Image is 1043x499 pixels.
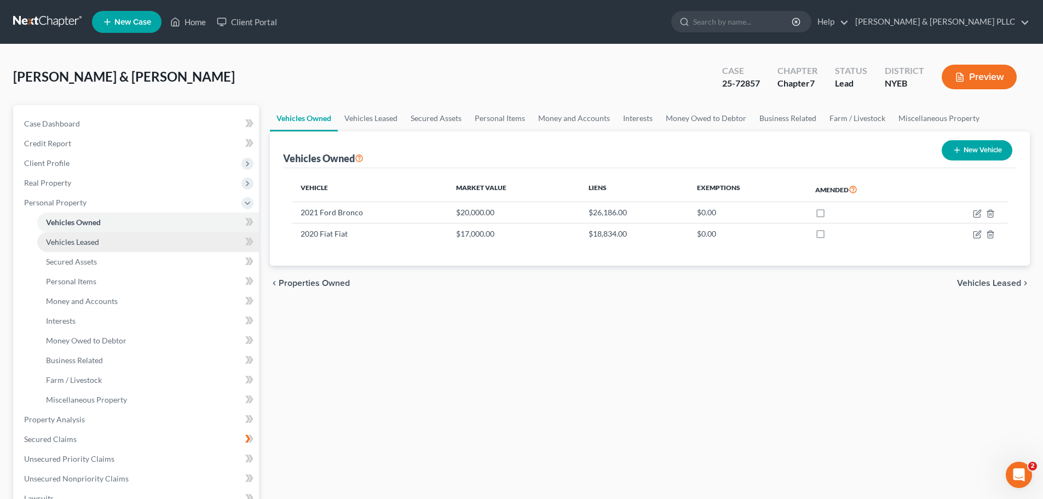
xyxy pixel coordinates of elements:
[46,277,96,286] span: Personal Items
[270,279,279,288] i: chevron_left
[24,474,129,483] span: Unsecured Nonpriority Claims
[15,449,259,469] a: Unsecured Priority Claims
[942,140,1012,160] button: New Vehicle
[37,311,259,331] a: Interests
[46,375,102,385] span: Farm / Livestock
[15,410,259,429] a: Property Analysis
[165,12,211,32] a: Home
[279,279,350,288] span: Properties Owned
[447,177,579,202] th: Market Value
[688,223,806,244] td: $0.00
[1006,462,1032,488] iframe: Intercom live chat
[15,134,259,153] a: Credit Report
[892,105,986,131] a: Miscellaneous Property
[24,139,71,148] span: Credit Report
[850,12,1029,32] a: [PERSON_NAME] & [PERSON_NAME] PLLC
[777,65,817,77] div: Chapter
[688,202,806,223] td: $0.00
[37,370,259,390] a: Farm / Livestock
[942,65,1017,89] button: Preview
[810,78,815,88] span: 7
[15,469,259,489] a: Unsecured Nonpriority Claims
[957,279,1030,288] button: Vehicles Leased chevron_right
[1028,462,1037,471] span: 2
[24,454,114,463] span: Unsecured Priority Claims
[15,429,259,449] a: Secured Claims
[447,223,579,244] td: $17,000.00
[24,434,77,444] span: Secured Claims
[722,65,760,77] div: Case
[37,331,259,351] a: Money Owed to Debtor
[616,105,659,131] a: Interests
[404,105,468,131] a: Secured Assets
[659,105,753,131] a: Money Owed to Debtor
[37,232,259,252] a: Vehicles Leased
[823,105,892,131] a: Farm / Livestock
[835,65,867,77] div: Status
[46,296,118,306] span: Money and Accounts
[37,390,259,410] a: Miscellaneous Property
[13,68,235,84] span: [PERSON_NAME] & [PERSON_NAME]
[835,77,867,90] div: Lead
[722,77,760,90] div: 25-72857
[37,252,259,272] a: Secured Assets
[46,217,101,227] span: Vehicles Owned
[46,336,126,345] span: Money Owed to Debtor
[15,114,259,134] a: Case Dashboard
[688,177,806,202] th: Exemptions
[447,202,579,223] td: $20,000.00
[957,279,1021,288] span: Vehicles Leased
[270,105,338,131] a: Vehicles Owned
[37,213,259,232] a: Vehicles Owned
[46,257,97,266] span: Secured Assets
[292,223,447,244] td: 2020 Fiat Fiat
[24,415,85,424] span: Property Analysis
[753,105,823,131] a: Business Related
[292,202,447,223] td: 2021 Ford Bronco
[1021,279,1030,288] i: chevron_right
[46,316,76,325] span: Interests
[885,77,924,90] div: NYEB
[580,223,688,244] td: $18,834.00
[46,355,103,365] span: Business Related
[37,272,259,291] a: Personal Items
[24,178,71,187] span: Real Property
[37,291,259,311] a: Money and Accounts
[468,105,532,131] a: Personal Items
[46,395,127,404] span: Miscellaneous Property
[46,237,99,246] span: Vehicles Leased
[580,202,688,223] td: $26,186.00
[338,105,404,131] a: Vehicles Leased
[37,351,259,370] a: Business Related
[24,119,80,128] span: Case Dashboard
[24,158,70,168] span: Client Profile
[693,12,793,32] input: Search by name...
[292,177,447,202] th: Vehicle
[777,77,817,90] div: Chapter
[211,12,283,32] a: Client Portal
[270,279,350,288] button: chevron_left Properties Owned
[580,177,688,202] th: Liens
[24,198,87,207] span: Personal Property
[114,18,151,26] span: New Case
[885,65,924,77] div: District
[532,105,616,131] a: Money and Accounts
[283,152,364,165] div: Vehicles Owned
[812,12,849,32] a: Help
[806,177,923,202] th: Amended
